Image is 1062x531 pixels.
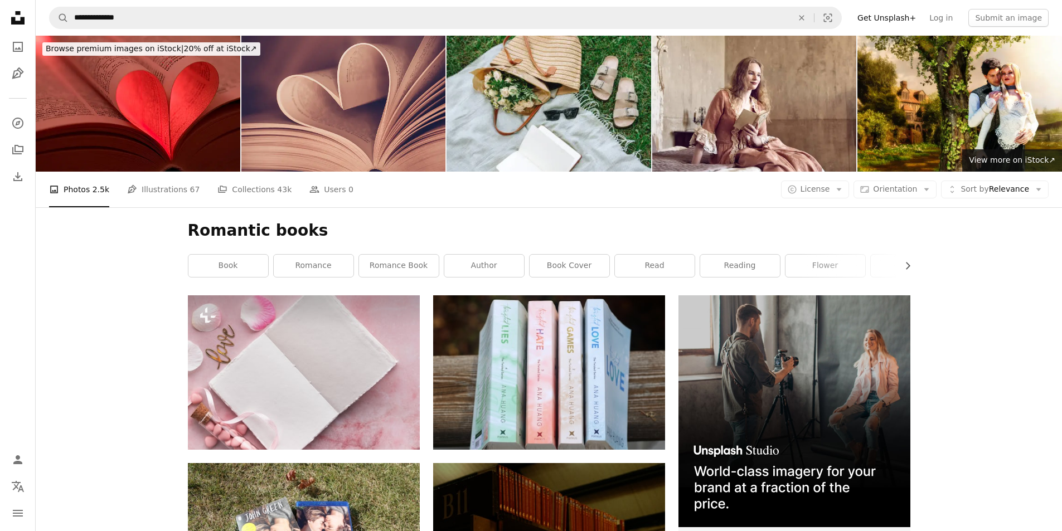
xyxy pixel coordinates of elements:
img: Solo picnic setup: straw bag, sandals, flowers and open journal in a park [447,36,651,172]
span: Orientation [873,184,917,193]
span: 0 [348,183,353,196]
a: Log in / Sign up [7,449,29,471]
img: 18th century woman in a castle [652,36,857,172]
button: Clear [789,7,814,28]
a: book cover [530,255,609,277]
img: a pink table with a white box and a pink ribbon [188,295,420,450]
button: License [781,181,850,198]
a: Get Unsplash+ [851,9,923,27]
button: Submit an image [968,9,1049,27]
button: Orientation [854,181,937,198]
img: file-1715651741414-859baba4300dimage [678,295,910,527]
img: Heart Shape [36,36,240,172]
span: License [801,184,830,193]
button: scroll list to the right [898,255,910,277]
a: romance book [359,255,439,277]
a: flower [785,255,865,277]
a: Illustrations 67 [127,172,200,207]
a: a pink table with a white box and a pink ribbon [188,367,420,377]
a: Download History [7,165,29,188]
a: author [444,255,524,277]
a: reading [700,255,780,277]
button: Language [7,475,29,498]
div: 20% off at iStock ↗ [42,42,260,56]
a: book [188,255,268,277]
span: View more on iStock ↗ [969,155,1055,164]
a: Log in [923,9,959,27]
h1: Romantic books [188,221,910,241]
span: Relevance [961,184,1029,195]
a: Users 0 [309,172,353,207]
a: Explore [7,112,29,134]
a: Illustrations [7,62,29,85]
button: Menu [7,502,29,524]
a: View more on iStock↗ [962,149,1062,172]
a: novel [871,255,951,277]
a: read [615,255,695,277]
form: Find visuals sitewide [49,7,842,29]
a: a row of books sitting on top of a wooden table [433,367,665,377]
a: Collections 43k [217,172,292,207]
button: Sort byRelevance [941,181,1049,198]
a: Home — Unsplash [7,7,29,31]
img: Heart book page - vintage effect style pictures [241,36,446,172]
img: Tender Victorian lovers, young couple, man and woman in stylish costumes [857,36,1062,172]
button: Visual search [814,7,841,28]
a: romance [274,255,353,277]
span: Browse premium images on iStock | [46,44,183,53]
span: 67 [190,183,200,196]
a: Photos [7,36,29,58]
img: a row of books sitting on top of a wooden table [433,295,665,450]
span: 43k [277,183,292,196]
button: Search Unsplash [50,7,69,28]
a: Browse premium images on iStock|20% off at iStock↗ [36,36,267,62]
span: Sort by [961,184,988,193]
a: Collections [7,139,29,161]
